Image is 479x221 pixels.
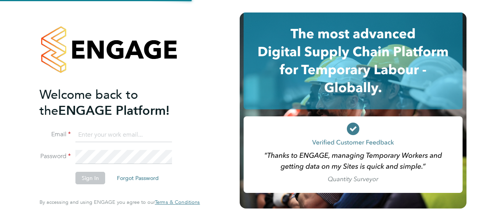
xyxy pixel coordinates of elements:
span: By accessing and using ENGAGE you agree to our [39,199,200,205]
button: Forgot Password [111,172,165,184]
label: Password [39,152,71,160]
label: Email [39,130,71,139]
a: Terms & Conditions [155,199,200,205]
span: Welcome back to the [39,87,138,118]
button: Sign In [75,172,105,184]
h2: ENGAGE Platform! [39,87,192,119]
input: Enter your work email... [75,128,172,142]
